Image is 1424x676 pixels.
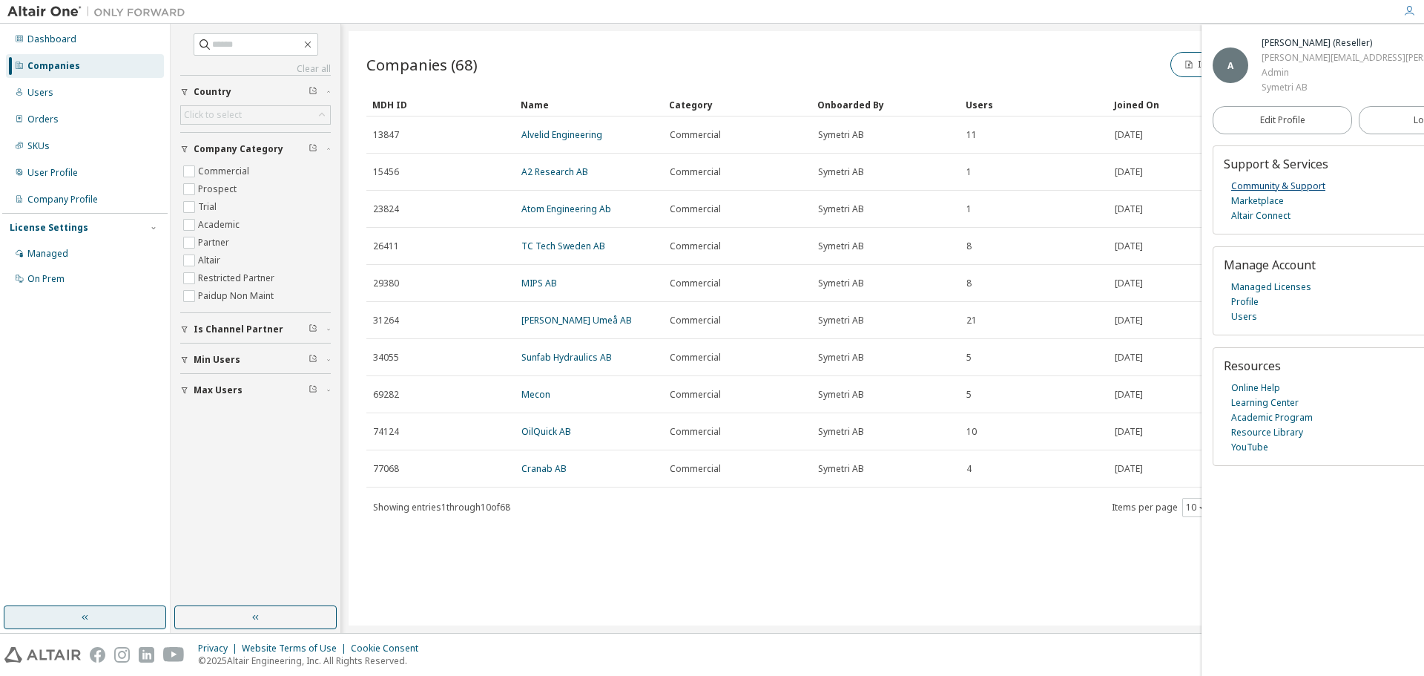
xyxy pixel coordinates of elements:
a: Resource Library [1231,425,1303,440]
div: License Settings [10,222,88,234]
a: YouTube [1231,440,1268,455]
span: Clear filter [309,324,317,335]
span: [DATE] [1115,463,1143,475]
span: Commercial [670,426,721,438]
label: Altair [198,252,223,269]
div: Website Terms of Use [242,643,351,654]
span: 74124 [373,426,399,438]
span: [DATE] [1115,129,1143,141]
button: Min Users [180,344,331,376]
div: MDH ID [372,93,509,117]
span: 11 [966,129,977,141]
img: Altair One [7,4,193,19]
a: Clear all [180,63,331,75]
span: 34055 [373,352,399,364]
a: Profile [1231,295,1259,309]
span: 1 [966,203,972,215]
label: Restricted Partner [198,269,277,287]
div: SKUs [27,140,50,152]
span: Edit Profile [1260,114,1305,126]
span: Symetri AB [818,352,864,364]
span: Manage Account [1224,257,1316,273]
label: Academic [198,216,243,234]
div: Users [966,93,1102,117]
span: Clear filter [309,354,317,366]
div: Managed [27,248,68,260]
span: Symetri AB [818,389,864,401]
a: Marketplace [1231,194,1284,209]
div: Privacy [198,643,242,654]
span: 10 [966,426,977,438]
div: Joined On [1114,93,1236,117]
span: A [1227,59,1233,72]
span: Support & Services [1224,156,1328,172]
span: [DATE] [1115,278,1143,289]
span: Showing entries 1 through 10 of 68 [373,501,510,513]
span: Max Users [194,384,243,396]
div: Cookie Consent [351,643,427,654]
span: 1 [966,166,972,178]
span: 8 [966,240,972,252]
button: Import from MDH [1170,52,1286,77]
span: 23824 [373,203,399,215]
span: Symetri AB [818,315,864,326]
div: On Prem [27,273,65,285]
span: Commercial [670,166,721,178]
p: © 2025 Altair Engineering, Inc. All Rights Reserved. [198,654,427,667]
div: Company Profile [27,194,98,206]
span: Symetri AB [818,129,864,141]
span: [DATE] [1115,240,1143,252]
div: Name [521,93,657,117]
label: Commercial [198,163,252,180]
div: Click to select [184,109,242,121]
span: [DATE] [1115,203,1143,215]
span: Resources [1224,358,1281,374]
span: Is Channel Partner [194,324,283,335]
span: Commercial [670,278,721,289]
span: [DATE] [1115,389,1143,401]
span: 29380 [373,278,399,289]
a: Managed Licenses [1231,280,1311,295]
span: 26411 [373,240,399,252]
span: Symetri AB [818,203,864,215]
span: Symetri AB [818,166,864,178]
span: [DATE] [1115,315,1143,326]
a: Academic Program [1231,410,1313,425]
span: 31264 [373,315,399,326]
div: Onboarded By [817,93,954,117]
a: Atom Engineering Ab [521,203,611,215]
span: 13847 [373,129,399,141]
div: Users [27,87,53,99]
a: Mecon [521,388,550,401]
a: OilQuick AB [521,425,571,438]
a: Online Help [1231,381,1280,396]
span: Country [194,86,231,98]
span: Symetri AB [818,463,864,475]
span: Commercial [670,203,721,215]
span: 5 [966,352,972,364]
span: Min Users [194,354,240,366]
a: Altair Connect [1231,209,1290,223]
img: youtube.svg [163,647,185,663]
span: 4 [966,463,972,475]
span: 21 [966,315,977,326]
div: User Profile [27,167,78,179]
a: TC Tech Sweden AB [521,240,605,252]
span: Companies (68) [366,54,478,75]
a: Users [1231,309,1257,324]
span: Company Category [194,143,283,155]
a: Cranab AB [521,462,567,475]
a: Community & Support [1231,179,1325,194]
span: [DATE] [1115,352,1143,364]
a: MIPS AB [521,277,557,289]
button: Company Category [180,133,331,165]
span: 69282 [373,389,399,401]
a: A2 Research AB [521,165,588,178]
button: 10 [1186,502,1206,513]
div: Category [669,93,805,117]
img: instagram.svg [114,647,130,663]
a: Edit Profile [1213,106,1352,134]
button: Max Users [180,374,331,407]
label: Trial [198,198,220,216]
div: Click to select [181,106,330,124]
